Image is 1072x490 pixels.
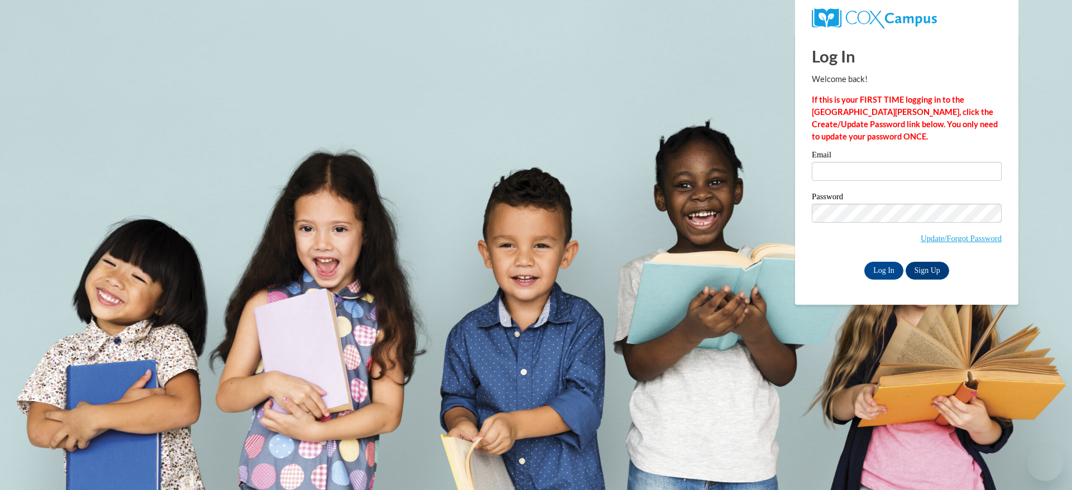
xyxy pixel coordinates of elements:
strong: If this is your FIRST TIME logging in to the [GEOGRAPHIC_DATA][PERSON_NAME], click the Create/Upd... [812,95,998,141]
label: Password [812,193,1002,204]
iframe: Button to launch messaging window [1027,445,1063,481]
a: COX Campus [812,8,1002,28]
p: Welcome back! [812,73,1002,85]
input: Log In [864,262,903,280]
label: Email [812,151,1002,162]
a: Update/Forgot Password [921,234,1002,243]
h1: Log In [812,45,1002,68]
img: COX Campus [812,8,937,28]
a: Sign Up [906,262,949,280]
